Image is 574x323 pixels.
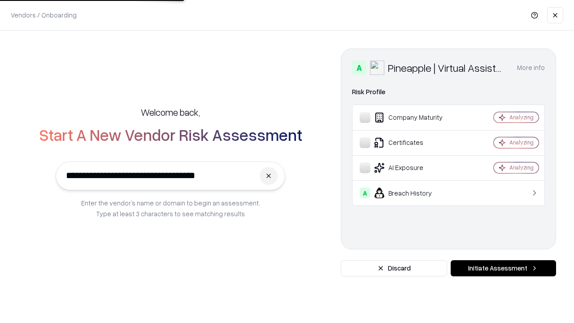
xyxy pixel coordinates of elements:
[360,162,467,173] div: AI Exposure
[360,137,467,148] div: Certificates
[360,112,467,123] div: Company Maturity
[370,61,384,75] img: Pineapple | Virtual Assistant Agency
[352,87,545,97] div: Risk Profile
[517,60,545,76] button: More info
[509,139,534,146] div: Analyzing
[509,113,534,121] div: Analyzing
[81,197,260,219] p: Enter the vendor’s name or domain to begin an assessment. Type at least 3 characters to see match...
[341,260,447,276] button: Discard
[39,126,302,144] h2: Start A New Vendor Risk Assessment
[11,10,77,20] p: Vendors / Onboarding
[509,164,534,171] div: Analyzing
[360,188,467,198] div: Breach History
[388,61,506,75] div: Pineapple | Virtual Assistant Agency
[451,260,556,276] button: Initiate Assessment
[141,106,200,118] h5: Welcome back,
[352,61,366,75] div: A
[360,188,370,198] div: A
